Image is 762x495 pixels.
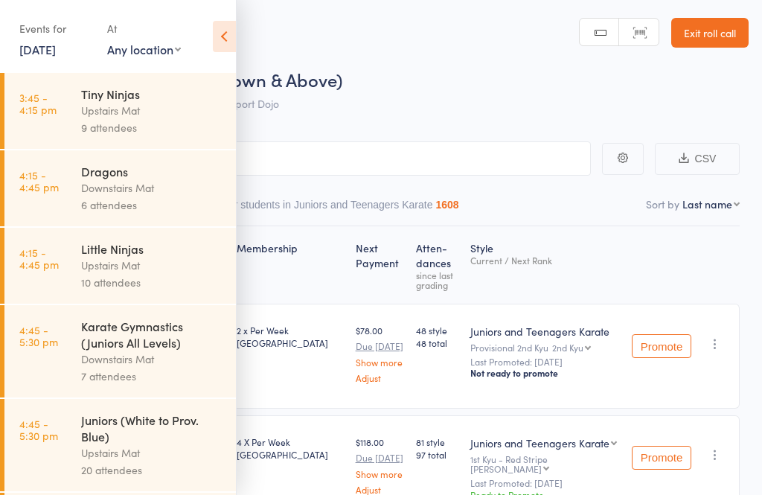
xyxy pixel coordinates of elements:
[356,485,404,494] a: Adjust
[81,197,223,214] div: 6 attendees
[350,233,410,297] div: Next Payment
[470,367,620,379] div: Not ready to promote
[416,324,458,336] span: 48 style
[470,478,620,488] small: Last Promoted: [DATE]
[356,469,404,479] a: Show more
[19,324,58,348] time: 4:45 - 5:30 pm
[81,318,223,351] div: Karate Gymnastics (Juniors All Levels)
[470,464,542,473] div: [PERSON_NAME]
[107,16,181,41] div: At
[214,96,279,111] span: Newport Dojo
[19,169,59,193] time: 4:15 - 4:45 pm
[231,233,350,297] div: Membership
[19,418,58,441] time: 4:45 - 5:30 pm
[435,199,458,211] div: 1608
[470,357,620,367] small: Last Promoted: [DATE]
[416,448,458,461] span: 97 total
[410,233,464,297] div: Atten­dances
[81,102,223,119] div: Upstairs Mat
[671,18,749,48] a: Exit roll call
[19,16,92,41] div: Events for
[81,444,223,462] div: Upstairs Mat
[552,342,583,352] div: 2nd Kyu
[632,446,691,470] button: Promote
[470,324,620,339] div: Juniors and Teenagers Karate
[81,119,223,136] div: 9 attendees
[4,399,236,491] a: 4:45 -5:30 pmJuniors (White to Prov. Blue)Upstairs Mat20 attendees
[416,435,458,448] span: 81 style
[19,246,59,270] time: 4:15 - 4:45 pm
[4,305,236,397] a: 4:45 -5:30 pmKarate Gymnastics (Juniors All Levels)Downstairs Mat7 attendees
[470,255,620,265] div: Current / Next Rank
[19,41,56,57] a: [DATE]
[4,150,236,226] a: 4:15 -4:45 pmDragonsDownstairs Mat6 attendees
[81,274,223,291] div: 10 attendees
[416,336,458,349] span: 48 total
[682,197,732,211] div: Last name
[4,73,236,149] a: 3:45 -4:15 pmTiny NinjasUpstairs Mat9 attendees
[107,41,181,57] div: Any location
[464,233,626,297] div: Style
[356,357,404,367] a: Show more
[19,92,57,115] time: 3:45 - 4:15 pm
[237,324,344,349] div: 2 x Per Week [GEOGRAPHIC_DATA]
[81,179,223,197] div: Downstairs Mat
[147,67,342,92] span: Juniors (Brown & Above)
[356,341,404,351] small: Due [DATE]
[470,435,609,450] div: Juniors and Teenagers Karate
[356,435,404,494] div: $118.00
[81,240,223,257] div: Little Ninjas
[4,228,236,304] a: 4:15 -4:45 pmLittle NinjasUpstairs Mat10 attendees
[81,412,223,444] div: Juniors (White to Prov. Blue)
[655,143,740,175] button: CSV
[237,435,344,461] div: 4 X Per Week [GEOGRAPHIC_DATA]
[22,141,591,176] input: Search by name
[211,191,458,226] button: Other students in Juniors and Teenagers Karate1608
[81,257,223,274] div: Upstairs Mat
[356,324,404,383] div: $78.00
[356,373,404,383] a: Adjust
[81,368,223,385] div: 7 attendees
[81,462,223,479] div: 20 attendees
[646,197,679,211] label: Sort by
[81,163,223,179] div: Dragons
[81,351,223,368] div: Downstairs Mat
[470,342,620,352] div: Provisional 2nd Kyu
[356,453,404,463] small: Due [DATE]
[81,86,223,102] div: Tiny Ninjas
[632,334,691,358] button: Promote
[470,454,620,473] div: 1st Kyu - Red Stripe
[416,270,458,290] div: since last grading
